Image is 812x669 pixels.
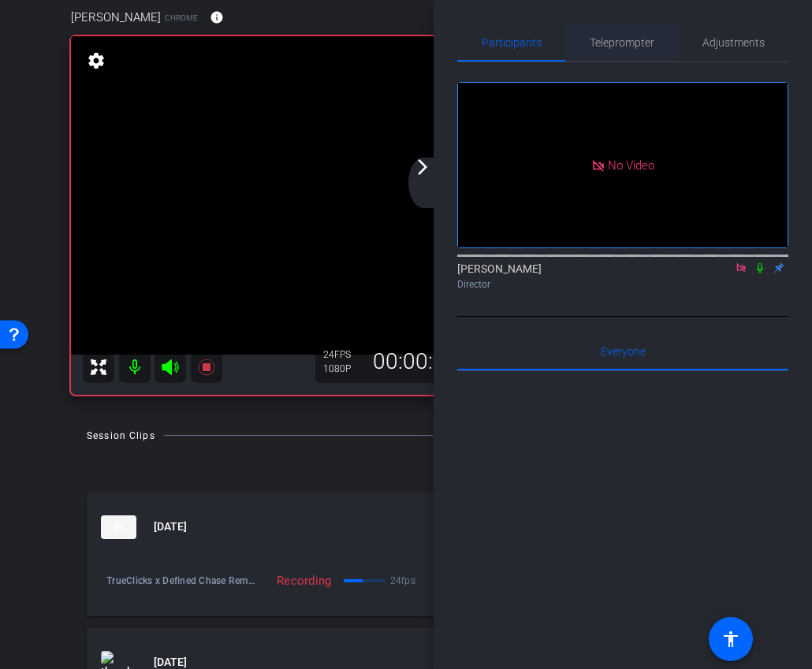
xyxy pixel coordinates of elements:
[87,562,725,616] div: thumb-nail[DATE]Recording1
[323,348,363,361] div: 24
[154,518,187,535] span: [DATE]
[101,515,136,539] img: thumb-nail
[87,492,725,562] mat-expansion-panel-header: thumb-nail[DATE]Recording1
[413,158,432,177] mat-icon: arrow_forward_ios
[601,346,646,357] span: Everyone
[106,573,259,589] span: TrueClicks x Defined Chase Remote - vytis.bareika-definedchase.com-[PERSON_NAME]-2025-10-15-08-10...
[702,37,765,48] span: Adjustments
[590,37,654,48] span: Teleprompter
[210,10,224,24] mat-icon: info
[482,37,542,48] span: Participants
[390,573,438,589] span: 24fps
[334,349,351,360] span: FPS
[85,51,107,70] mat-icon: settings
[721,630,740,649] mat-icon: accessibility
[87,428,155,444] div: Session Clips
[608,158,654,172] span: No Video
[259,573,340,589] div: Recording
[71,9,161,26] span: [PERSON_NAME]
[457,261,788,292] div: [PERSON_NAME]
[363,348,468,375] div: 00:00:12
[457,277,788,292] div: Director
[165,12,198,24] span: Chrome
[323,362,363,375] div: 1080P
